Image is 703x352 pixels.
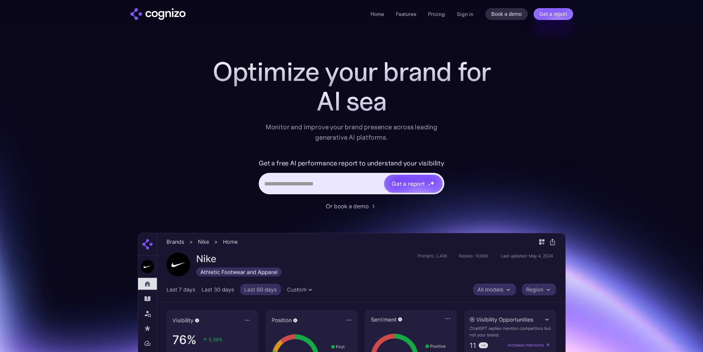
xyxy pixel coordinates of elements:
[383,174,443,193] a: Get a reportstarstarstar
[428,181,429,182] img: star
[396,11,416,17] a: Features
[259,157,444,198] form: Hero URL Input Form
[534,8,573,20] a: Get a report
[428,184,431,186] img: star
[485,8,528,20] a: Book a demo
[204,57,499,86] h1: Optimize your brand for
[428,11,445,17] a: Pricing
[259,157,444,169] label: Get a free AI performance report to understand your visibility
[326,202,378,211] a: Or book a demo
[130,8,186,20] a: home
[130,8,186,20] img: cognizo logo
[392,179,425,188] div: Get a report
[430,181,435,185] img: star
[326,202,369,211] div: Or book a demo
[204,86,499,116] div: AI sea
[371,11,384,17] a: Home
[261,122,442,143] div: Monitor and improve your brand presence across leading generative AI platforms.
[457,10,473,18] a: Sign in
